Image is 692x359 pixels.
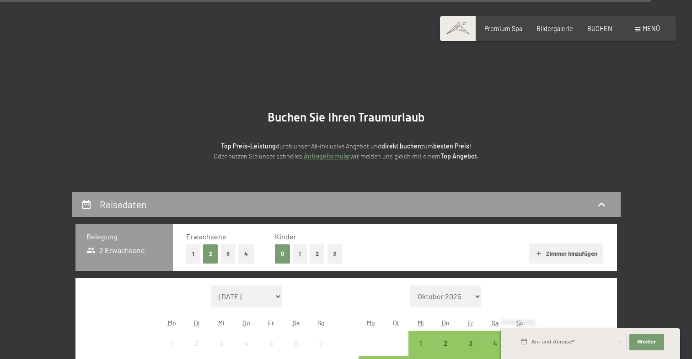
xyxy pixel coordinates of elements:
[184,331,209,355] div: Tue Sep 02 2025
[433,331,458,355] div: Anreise möglich
[440,152,479,160] strong: Top Angebot.
[367,319,375,327] abbr: Montag
[308,331,333,355] div: Sun Sep 07 2025
[145,141,547,162] p: durch unser All-inklusive Angebot und zum ! Oder nutzen Sie unser schnelles wir melden uns gleich...
[86,232,162,242] h3: Belegung
[304,152,350,160] a: Anfrageformular
[433,142,469,150] strong: besten Preis
[629,334,664,350] button: Weiter
[418,319,424,327] abbr: Mittwoch
[209,331,234,355] div: Anreise nicht möglich
[327,244,343,263] button: 3
[492,319,499,327] abbr: Samstag
[242,319,250,327] abbr: Donnerstag
[100,199,146,210] h2: Reisedaten
[408,331,433,355] div: Wed Oct 01 2025
[234,331,259,355] div: Thu Sep 04 2025
[293,319,300,327] abbr: Samstag
[293,244,307,263] button: 1
[284,331,308,355] div: Sat Sep 06 2025
[458,331,483,355] div: Anreise möglich
[442,319,450,327] abbr: Donnerstag
[259,331,284,355] div: Fri Sep 05 2025
[408,331,433,355] div: Anreise möglich
[433,331,458,355] div: Thu Oct 02 2025
[203,244,218,263] button: 2
[529,243,603,264] button: Zimmer hinzufügen
[275,244,290,263] button: 0
[186,244,200,263] button: 1
[221,244,236,263] button: 3
[484,25,522,32] a: Premium Spa
[284,331,308,355] div: Anreise nicht möglich
[209,331,234,355] div: Wed Sep 03 2025
[268,319,274,327] abbr: Freitag
[643,25,660,32] span: Menü
[310,244,325,263] button: 2
[501,319,535,325] span: Schnellanfrage
[308,331,333,355] div: Anreise nicht möglich
[587,25,612,32] a: BUCHEN
[194,319,200,327] abbr: Dienstag
[381,142,421,150] strong: direkt buchen
[186,232,226,241] span: Erwachsene
[483,331,508,355] div: Anreise möglich
[259,331,284,355] div: Anreise nicht möglich
[637,338,656,346] span: Weiter
[483,331,508,355] div: Sat Oct 04 2025
[238,244,254,263] button: 4
[393,319,399,327] abbr: Dienstag
[160,331,184,355] div: Mon Sep 01 2025
[221,142,276,150] strong: Top Preis-Leistung
[234,331,259,355] div: Anreise nicht möglich
[218,319,225,327] abbr: Mittwoch
[467,319,473,327] abbr: Freitag
[268,111,425,124] span: Buchen Sie Ihren Traumurlaub
[317,319,325,327] abbr: Sonntag
[458,331,483,355] div: Fri Oct 03 2025
[168,319,176,327] abbr: Montag
[536,25,573,32] a: Bildergalerie
[184,331,209,355] div: Anreise nicht möglich
[86,245,145,255] span: 2 Erwachsene
[160,331,184,355] div: Anreise nicht möglich
[275,232,296,241] span: Kinder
